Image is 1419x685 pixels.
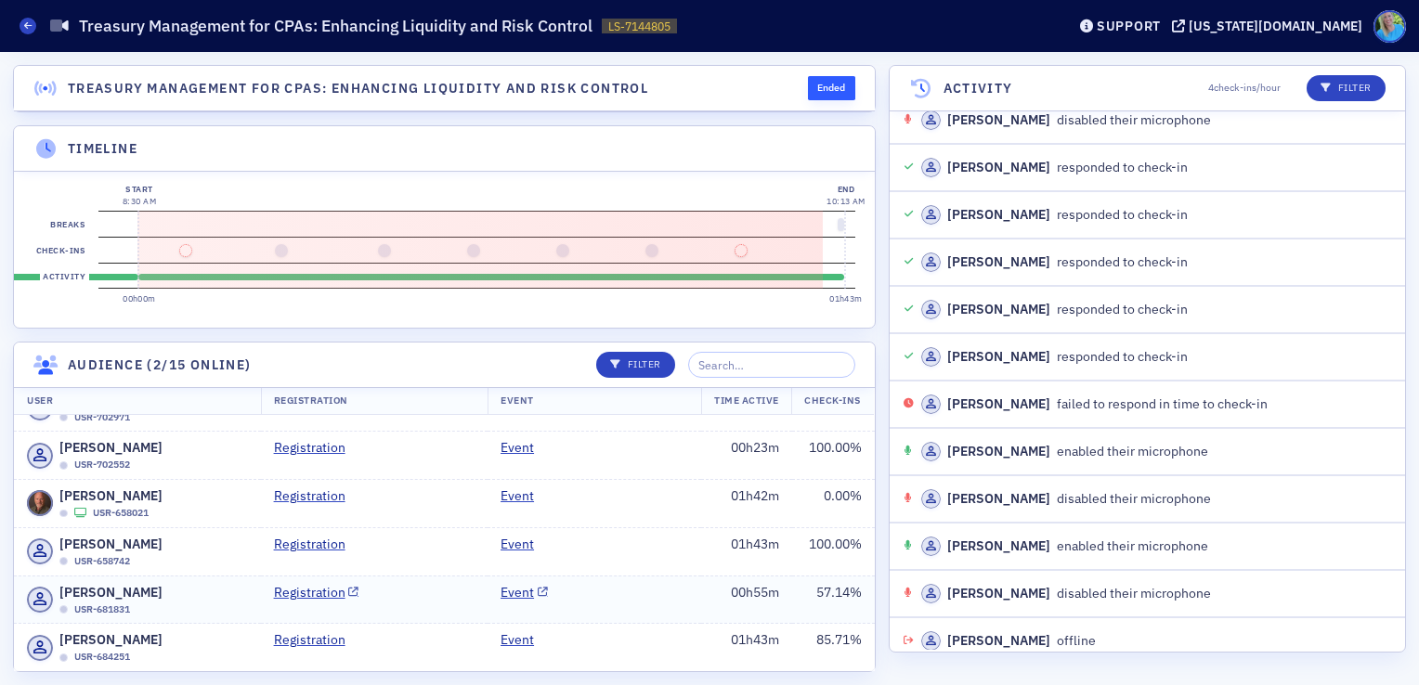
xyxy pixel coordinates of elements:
td: 00h23m [701,432,792,480]
span: [PERSON_NAME] [59,583,163,602]
th: Time Active [701,387,792,415]
div: [PERSON_NAME] [947,489,1050,509]
th: Event [488,387,701,415]
div: enabled their microphone [921,442,1208,461]
td: 100.00 % [792,527,875,575]
a: Event [501,535,548,554]
div: [PERSON_NAME] [947,110,1050,130]
td: 01h43m [701,624,792,671]
td: 100.00 % [792,432,875,480]
time: 10:13 AM [827,196,866,206]
div: [PERSON_NAME] [947,442,1050,461]
div: Offline [59,413,68,421]
div: [PERSON_NAME] [947,631,1050,651]
div: failed to respond in time to check-in [921,394,1268,414]
div: Offline [59,461,68,470]
td: 01h43m [701,527,792,575]
div: Offline [59,653,68,662]
time: 01h43m [829,293,863,304]
span: USR-702971 [74,410,130,425]
a: Event [501,438,548,458]
div: disabled their microphone [921,584,1211,603]
span: [PERSON_NAME] [59,486,163,506]
div: [US_STATE][DOMAIN_NAME] [1189,18,1362,34]
div: [PERSON_NAME] [947,536,1050,556]
th: User [14,387,261,415]
div: [PERSON_NAME] [947,347,1050,367]
a: Registration [274,438,359,458]
a: Registration [274,535,359,554]
button: [US_STATE][DOMAIN_NAME] [1172,19,1369,32]
div: responded to check-in [921,300,1188,319]
a: Event [501,486,548,506]
div: Start [123,183,156,196]
td: 85.71 % [792,624,875,671]
h4: Activity [944,79,1013,98]
h4: Audience (2/15 online) [68,355,252,375]
p: Filter [610,357,661,372]
h4: Treasury Management for CPAs: Enhancing Liquidity and Risk Control [68,79,648,98]
div: responded to check-in [921,158,1188,177]
span: USR-658742 [74,554,130,569]
td: 57.14 % [792,575,875,624]
div: enabled their microphone [921,536,1208,556]
i: Sharing Screen [74,509,86,519]
div: [PERSON_NAME] [947,205,1050,225]
span: 4 check-ins/hour [1208,81,1281,96]
span: USR-684251 [74,650,130,665]
div: [PERSON_NAME] [947,394,1050,414]
a: Registration [274,486,359,506]
a: Event [501,630,548,650]
label: Breaks [47,212,89,238]
th: Check-Ins [791,387,874,415]
a: Event [501,583,548,602]
td: 0.00 % [792,480,875,528]
h4: Timeline [68,139,137,159]
div: Offline [59,557,68,565]
a: Registration [274,583,359,602]
button: Filter [1307,75,1386,101]
time: 00h00m [123,293,156,304]
label: Activity [40,264,89,290]
div: responded to check-in [921,252,1188,272]
span: USR-702552 [74,458,130,472]
div: End [827,183,866,196]
div: offline [921,631,1096,651]
p: Filter [1321,81,1372,96]
div: Support [1097,18,1161,34]
span: USR-681831 [74,602,130,617]
h1: Treasury Management for CPAs: Enhancing Liquidity and Risk Control [79,15,592,37]
div: Ended [808,76,855,100]
input: Search… [688,352,855,378]
th: Registration [261,387,488,415]
button: Filter [596,352,675,378]
td: 00h55m [701,575,792,624]
div: [PERSON_NAME] [947,252,1050,272]
div: Offline [59,510,68,518]
div: [PERSON_NAME] [947,584,1050,603]
span: USR-658021 [93,506,149,521]
span: LS-7144805 [608,19,670,34]
time: 8:30 AM [123,196,156,206]
div: responded to check-in [921,347,1188,367]
span: [PERSON_NAME] [59,630,163,650]
div: disabled their microphone [921,489,1211,509]
a: Registration [274,630,359,650]
div: [PERSON_NAME] [947,300,1050,319]
label: Check-ins [33,238,88,264]
div: disabled their microphone [921,110,1211,130]
td: 01h42m [701,480,792,528]
span: [PERSON_NAME] [59,438,163,458]
span: [PERSON_NAME] [59,535,163,554]
div: [PERSON_NAME] [947,158,1050,177]
span: Profile [1373,10,1406,43]
div: Offline [59,605,68,614]
div: responded to check-in [921,205,1188,225]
